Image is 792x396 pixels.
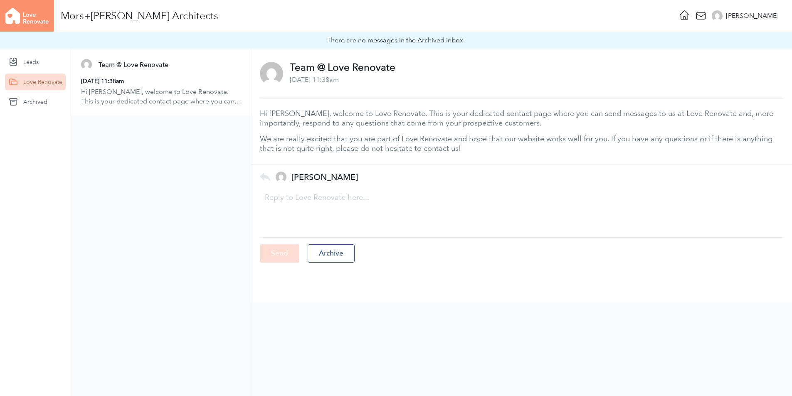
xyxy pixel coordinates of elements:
p: We are really excited that you are part of Love Renovate and hope that our website works well for... [260,134,784,153]
p: Team @ Love Renovate [290,63,395,72]
time: September 10, 2025 11:38am [81,78,124,84]
a: Archive [301,249,355,257]
img: icon-reply-ac834aec54204c063c573bf1a4dfd4ea31506a4d00da0e2d5d9750c7fac4ec2a.png [260,172,271,182]
img: 74a32bb7b74923f401186557a47c9245.png [260,62,283,85]
a: Archived [5,93,66,110]
p: Hi [PERSON_NAME], welcome to Love Renovate. This is your dedicated contact page where you can sen... [81,87,241,106]
h5: [PERSON_NAME] [291,172,358,182]
div: [PERSON_NAME] [726,11,779,21]
img: 74a32bb7b74923f401186557a47c9245.png [81,59,92,70]
input: Send [260,244,299,262]
p: Hi [PERSON_NAME], welcome to Love Renovate. This is your dedicated contact page where you can sen... [260,109,784,128]
time: September 10, 2025 11:38am [290,76,339,84]
img: d4d022c163a25f9e909cf2706ba554b8.png [712,10,723,21]
h5: Team @ Love Renovate [99,60,168,69]
a: Love Renovate [5,74,66,90]
a: Team @ Love Renovate September 10, 2025 11:38am Hi [PERSON_NAME], welcome to Love Renovate. This ... [71,49,251,116]
div: Mors+[PERSON_NAME] Architects [61,12,218,19]
a: Leads [5,54,66,70]
img: d4d022c163a25f9e909cf2706ba554b8.png [276,172,286,182]
div: Archive [308,244,355,262]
